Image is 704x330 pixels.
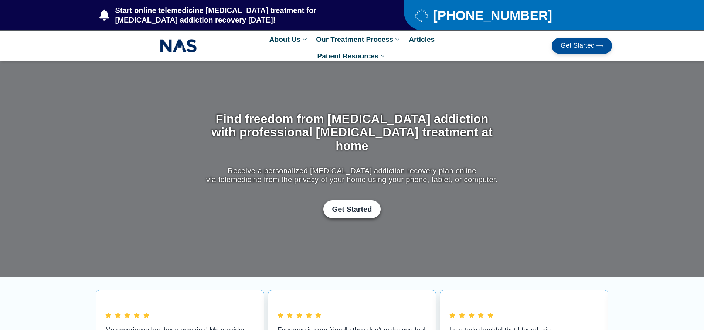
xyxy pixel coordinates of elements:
a: [PHONE_NUMBER] [415,9,594,22]
span: [PHONE_NUMBER] [431,11,552,20]
p: Receive a personalized [MEDICAL_DATA] addiction recovery plan online via telemedicine from the pr... [204,166,500,184]
div: Get Started with Suboxone Treatment by filling-out this new patient packet form [204,200,500,218]
a: Start online telemedicine [MEDICAL_DATA] treatment for [MEDICAL_DATA] addiction recovery [DATE]! [99,6,374,25]
a: Get Started [552,38,612,54]
a: Articles [405,31,438,48]
a: Get Started [323,200,381,218]
span: Get Started [561,42,595,50]
span: Start online telemedicine [MEDICAL_DATA] treatment for [MEDICAL_DATA] addiction recovery [DATE]! [113,6,375,25]
h1: Find freedom from [MEDICAL_DATA] addiction with professional [MEDICAL_DATA] treatment at home [204,112,500,153]
a: Patient Resources [314,48,391,64]
img: NAS_email_signature-removebg-preview.png [160,37,197,54]
a: Our Treatment Process [312,31,405,48]
a: About Us [266,31,312,48]
span: Get Started [332,205,372,214]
